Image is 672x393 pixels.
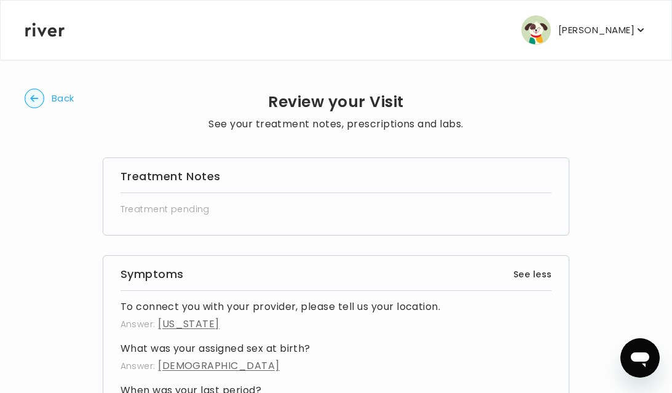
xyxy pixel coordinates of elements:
[25,89,74,108] button: Back
[52,90,74,107] span: Back
[208,93,464,111] h2: Review your Visit
[121,298,552,316] h4: To connect you with your provider, please tell us your location.
[121,203,221,215] span: Treatment pending
[620,338,660,378] iframe: Button to launch messaging window
[158,359,280,373] span: [DEMOGRAPHIC_DATA]
[121,266,184,283] h3: Symptoms
[121,340,552,357] h4: What was your assigned sex at birth?
[521,15,551,45] img: user avatar
[121,318,156,330] span: Answer:
[208,116,464,133] p: See your treatment notes, prescriptions and labs.
[558,22,634,39] p: [PERSON_NAME]
[513,267,551,282] button: See less
[521,15,647,45] button: user avatar[PERSON_NAME]
[121,360,156,372] span: Answer:
[121,168,552,185] h3: Treatment Notes
[158,317,219,331] span: [US_STATE]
